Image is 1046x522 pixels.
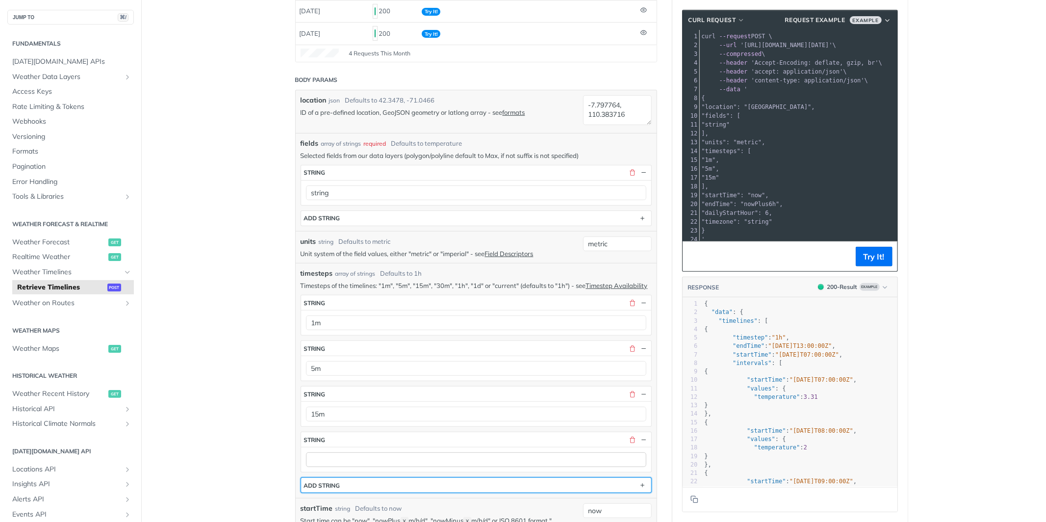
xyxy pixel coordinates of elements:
[740,42,833,49] span: '[URL][DOMAIN_NAME][DATE]'
[7,84,134,99] a: Access Keys
[299,29,320,37] span: [DATE]
[702,77,868,84] span: \
[301,49,339,58] canvas: Line Graph
[768,342,832,349] span: "[DATE]T13:00:00Z"
[335,269,376,278] div: array of strings
[295,76,338,84] div: Body Params
[7,492,134,507] a: Alerts APIShow subpages for Alerts API
[702,192,769,199] span: "startTime": "now",
[683,67,699,76] div: 5
[733,334,768,341] span: "timestep"
[628,298,637,307] button: Delete
[301,151,652,160] p: Selected fields from our data layers (polygon/polyline default to Max, if not suffix is not speci...
[712,309,733,315] span: "data"
[683,76,699,85] div: 6
[702,121,730,128] span: "string"
[702,148,751,155] span: "timesteps": [
[7,175,134,189] a: Error Handling
[683,173,699,182] div: 17
[7,144,134,159] a: Formats
[299,7,320,15] span: [DATE]
[683,385,698,393] div: 11
[12,237,106,247] span: Weather Forecast
[12,162,131,172] span: Pagination
[790,478,853,485] span: "[DATE]T09:00:00Z"
[702,174,719,181] span: "15m"
[7,10,134,25] button: JUMP TO⌘/
[304,391,326,398] div: string
[683,435,698,444] div: 17
[7,326,134,335] h2: Weather Maps
[12,298,121,308] span: Weather on Routes
[485,250,534,258] a: Field Descriptors
[683,94,699,103] div: 8
[628,390,637,398] button: Delete
[705,402,708,409] span: }
[7,417,134,431] a: Historical Climate NormalsShow subpages for Historical Climate Normals
[7,402,134,417] a: Historical APIShow subpages for Historical API
[12,404,121,414] span: Historical API
[639,435,648,444] button: Hide
[719,51,762,57] span: --compressed
[683,401,698,410] div: 13
[12,117,131,127] span: Webhooks
[124,268,131,276] button: Hide subpages for Weather Timelines
[702,68,847,75] span: \
[702,42,837,49] span: \
[628,435,637,444] button: Delete
[373,3,414,20] div: 200
[422,8,440,16] span: Try It!
[124,420,131,428] button: Show subpages for Historical Climate Normals
[639,344,648,353] button: Hide
[683,351,698,359] div: 7
[124,480,131,488] button: Show subpages for Insights API
[375,7,376,15] span: 200
[12,72,121,82] span: Weather Data Layers
[702,183,709,190] span: ],
[744,86,747,93] span: '
[301,236,316,247] label: units
[301,281,652,290] p: Timesteps of the timelines: "1m", "5m", "15m", "30m", "1h", "1d" or "current" (defaults to "1h") ...
[683,444,698,452] div: 18
[304,169,326,176] div: string
[856,247,893,266] button: Try It!
[7,100,134,114] a: Rate Limiting & Tokens
[7,54,134,69] a: [DATE][DOMAIN_NAME] APIs
[683,300,698,308] div: 1
[827,283,858,291] div: 200 - Result
[705,487,786,494] span: : {
[683,32,699,41] div: 1
[12,344,106,354] span: Weather Maps
[683,191,699,200] div: 19
[301,165,651,180] button: string
[7,189,134,204] a: Tools & LibrariesShow subpages for Tools & Libraries
[339,237,391,247] div: Defaults to metric
[683,111,699,120] div: 10
[107,284,121,291] span: post
[804,393,818,400] span: 3.31
[118,13,128,22] span: ⌘/
[7,114,134,129] a: Webhooks
[702,112,740,119] span: "fields": [
[301,387,651,401] button: string
[775,351,839,358] span: "[DATE]T07:00:00Z"
[391,139,462,149] div: Defaults to temperature
[304,482,340,489] div: ADD string
[733,360,771,366] span: "intervals"
[683,156,699,164] div: 15
[17,283,105,292] span: Retrieve Timelines
[683,410,698,418] div: 14
[702,95,705,102] span: {
[733,351,771,358] span: "startTime"
[7,235,134,250] a: Weather Forecastget
[704,249,717,264] button: Clear Example
[705,317,768,324] span: : [
[860,283,880,291] span: Example
[751,68,843,75] span: 'accept: application/json'
[702,59,883,66] span: \
[747,427,786,434] span: "startTime"
[683,138,699,147] div: 13
[705,453,708,460] span: }
[12,267,121,277] span: Weather Timelines
[705,351,843,358] span: : ,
